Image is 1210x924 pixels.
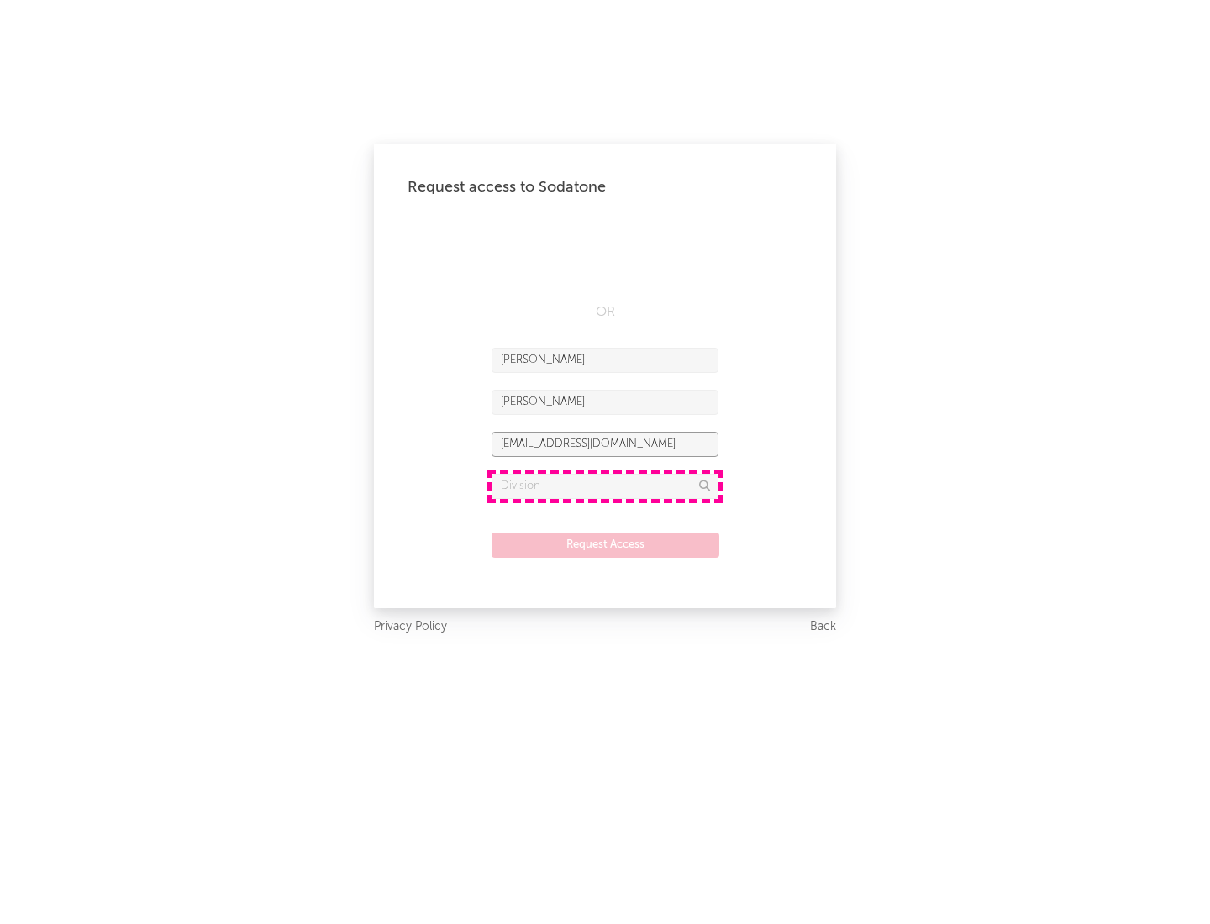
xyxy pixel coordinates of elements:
[492,348,718,373] input: First Name
[492,533,719,558] button: Request Access
[492,474,718,499] input: Division
[374,617,447,638] a: Privacy Policy
[492,390,718,415] input: Last Name
[492,302,718,323] div: OR
[408,177,802,197] div: Request access to Sodatone
[810,617,836,638] a: Back
[492,432,718,457] input: Email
